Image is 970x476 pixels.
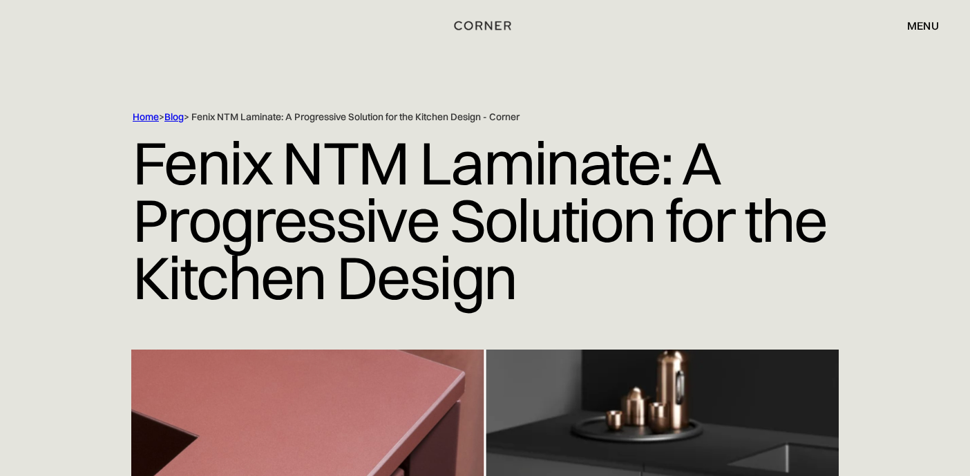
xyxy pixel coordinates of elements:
div: menu [907,20,939,31]
div: > > Fenix NTM Laminate: A Progressive Solution for the Kitchen Design - Corner [133,111,782,124]
a: Blog [164,111,184,123]
a: home [449,17,520,35]
div: menu [893,14,939,37]
a: Home [133,111,159,123]
h1: Fenix NTM Laminate: A Progressive Solution for the Kitchen Design [133,124,837,316]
